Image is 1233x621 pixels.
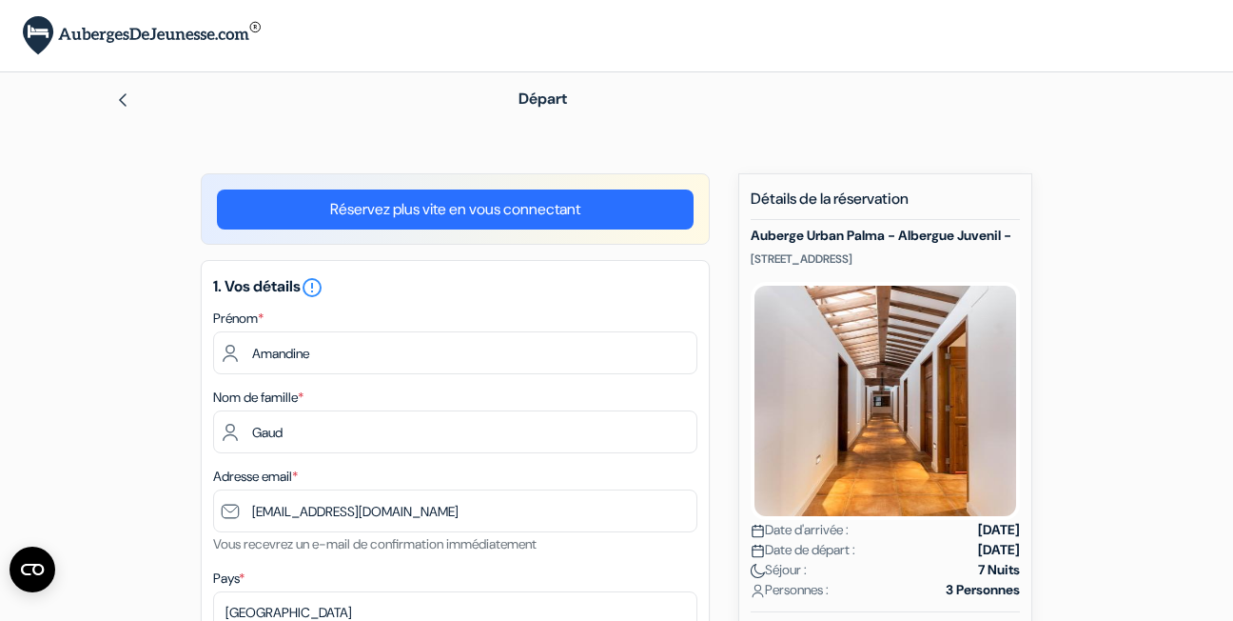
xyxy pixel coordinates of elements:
[217,190,694,230] a: Réservez plus vite en vous connectant
[115,92,130,108] img: left_arrow.svg
[10,547,55,592] button: Ouvrir le widget CMP
[213,467,298,487] label: Adresse email
[751,564,765,578] img: moon.svg
[213,569,245,589] label: Pays
[751,520,849,540] span: Date d'arrivée :
[751,190,1020,220] h5: Détails de la réservation
[751,524,765,538] img: calendar.svg
[301,276,323,299] i: error_outline
[751,544,765,558] img: calendar.svg
[946,580,1020,600] strong: 3 Personnes
[751,540,855,560] span: Date de départ :
[213,388,303,408] label: Nom de famille
[519,89,567,109] span: Départ
[751,251,1020,267] p: [STREET_ADDRESS]
[213,490,697,532] input: Entrer adresse e-mail
[978,520,1020,540] strong: [DATE]
[751,580,829,600] span: Personnes :
[978,540,1020,560] strong: [DATE]
[751,560,807,580] span: Séjour :
[213,411,697,453] input: Entrer le nom de famille
[978,560,1020,580] strong: 7 Nuits
[301,276,323,296] a: error_outline
[213,309,264,329] label: Prénom
[23,16,261,55] img: AubergesDeJeunesse.com
[213,535,537,552] small: Vous recevrez un e-mail de confirmation immédiatement
[213,276,697,299] h5: 1. Vos détails
[213,331,697,374] input: Entrez votre prénom
[751,584,765,598] img: user_icon.svg
[751,228,1020,244] h5: Auberge Urban Palma - Albergue Juvenil -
